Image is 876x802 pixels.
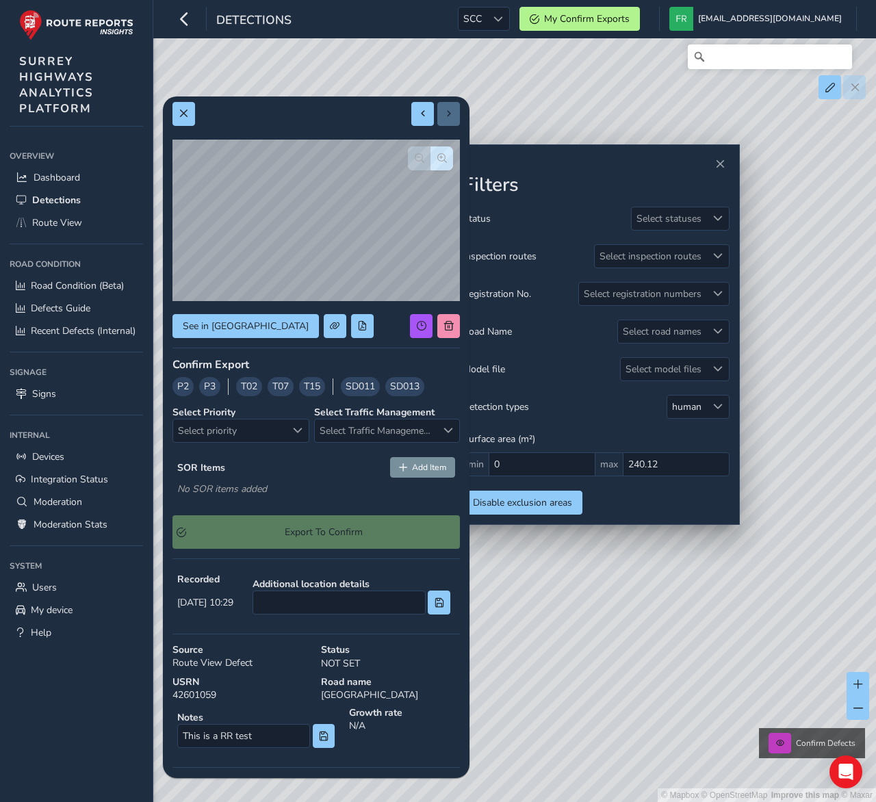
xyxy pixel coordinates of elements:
a: Road Condition (Beta) [10,274,143,297]
input: Search [688,44,852,69]
input: 0 [489,452,595,476]
span: SCC [459,8,487,30]
span: See in [GEOGRAPHIC_DATA] [183,320,309,333]
span: Integration Status [31,473,108,486]
input: 0 [623,452,730,476]
div: 42601059 [168,671,316,706]
span: My device [31,604,73,617]
span: Users [32,581,57,594]
a: Dashboard [10,166,143,189]
strong: Road name [321,675,460,688]
span: Signs [32,387,56,400]
a: Recent Defects (Internal) [10,320,143,342]
button: Close [710,155,730,174]
a: Route View [10,211,143,234]
span: My Confirm Exports [544,12,630,25]
span: T15 [304,379,320,393]
div: Confirm Export [172,357,460,372]
span: SD011 [346,379,375,393]
span: Status [463,212,491,225]
h2: Filters [463,174,730,197]
button: Disable exclusion areas [463,491,582,515]
span: max [595,452,623,476]
em: No SOR items added [177,482,267,495]
div: human [672,400,701,413]
a: Moderation [10,491,143,513]
a: Users [10,576,143,599]
span: SURREY HIGHWAYS ANALYTICS PLATFORM [19,53,94,116]
span: Route View [32,216,82,229]
button: See in Route View [172,314,319,338]
span: Moderation [34,495,82,508]
span: Detections [32,194,81,207]
strong: Select Traffic Management [314,406,435,419]
span: Registration No. [463,287,531,300]
button: [EMAIL_ADDRESS][DOMAIN_NAME] [669,7,847,31]
div: Internal [10,425,143,445]
button: Add Item [390,457,456,478]
div: [GEOGRAPHIC_DATA] [316,671,465,706]
strong: Recorded [177,573,233,586]
a: Devices [10,445,143,468]
div: Select registration numbers [579,283,706,305]
span: Confirm Defects [796,738,855,749]
span: T02 [241,379,257,393]
a: Moderation Stats [10,513,143,536]
span: P3 [204,379,216,393]
span: Surface area (m²) [463,432,535,445]
span: Select priority [173,419,286,442]
span: Detection types [463,400,529,413]
div: Select model files [621,358,706,380]
div: Road Condition [10,254,143,274]
strong: Status [321,643,460,656]
span: min [463,452,489,476]
a: Integration Status [10,468,143,491]
span: [DATE] 10:29 [177,596,233,609]
img: rr logo [19,10,133,40]
span: [EMAIL_ADDRESS][DOMAIN_NAME] [698,7,842,31]
img: diamond-layout [669,7,693,31]
div: Select road names [618,320,706,343]
strong: Confidence [172,777,311,790]
span: Moderation Stats [34,518,107,531]
span: Select Traffic Management [315,419,437,442]
div: Signage [10,362,143,383]
a: Defects Guide [10,297,143,320]
span: Help [31,626,51,639]
span: Devices [32,450,64,463]
div: Overview [10,146,143,166]
span: SD013 [390,379,420,393]
div: Select Traffic Management [437,419,459,442]
span: Recent Defects (Internal) [31,324,136,337]
span: Add Item [412,462,446,473]
strong: Source [172,643,311,656]
span: T07 [272,379,289,393]
div: Select priority [286,419,309,442]
div: Route View Defect [168,638,316,675]
strong: Notes [177,711,335,724]
div: System [10,556,143,576]
span: P2 [177,379,189,393]
a: My device [10,599,143,621]
strong: Device [321,777,460,790]
div: Open Intercom Messenger [829,755,862,788]
span: Detections [216,12,292,31]
span: Defects Guide [31,302,90,315]
a: Signs [10,383,143,405]
strong: Growth rate [349,706,460,719]
p: NOT SET [321,656,460,671]
span: Road Condition (Beta) [31,279,124,292]
div: Select statuses [632,207,706,230]
a: Detections [10,189,143,211]
div: Select inspection routes [595,245,706,268]
strong: Additional location details [253,578,450,591]
button: My Confirm Exports [519,7,640,31]
span: Model file [463,363,505,376]
strong: Select Priority [172,406,235,419]
a: Help [10,621,143,644]
span: Road Name [463,325,512,338]
div: N/A [344,701,465,758]
strong: SOR Items [177,461,225,474]
strong: USRN [172,675,311,688]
